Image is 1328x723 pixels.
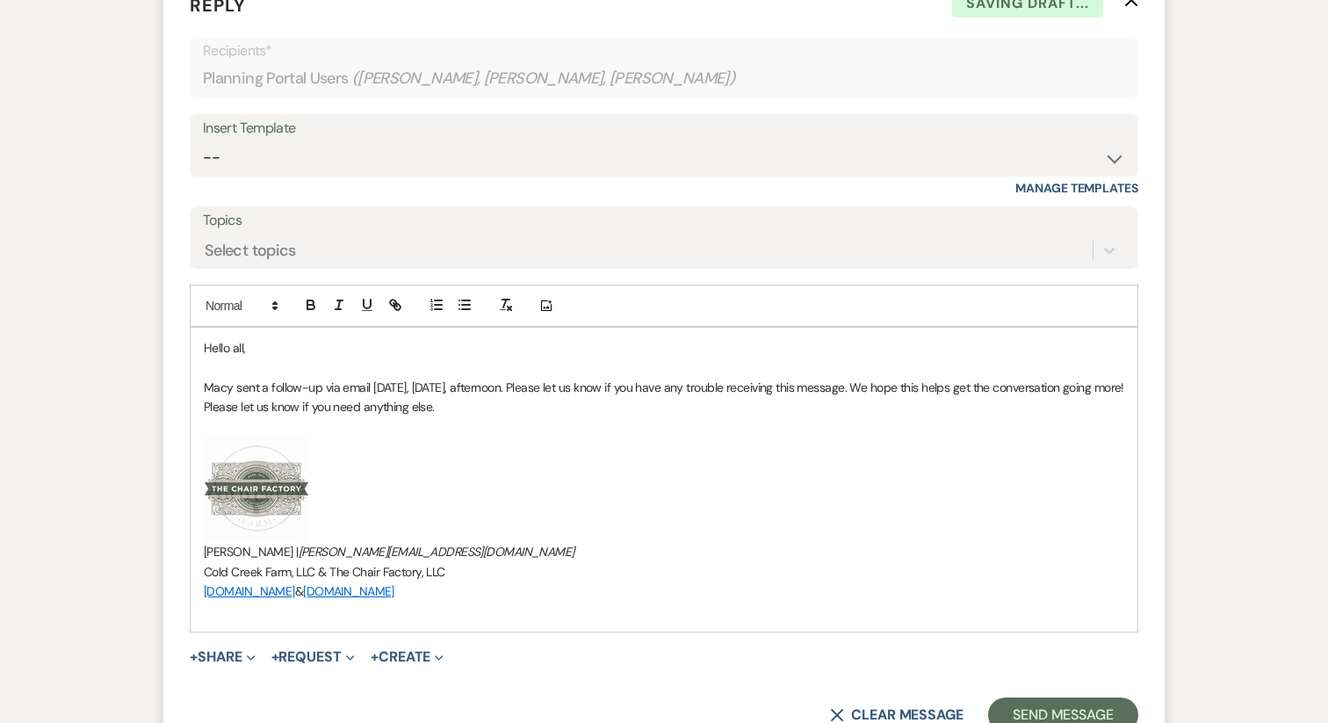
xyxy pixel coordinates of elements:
[352,67,736,90] span: ( [PERSON_NAME], [PERSON_NAME], [PERSON_NAME] )
[371,650,379,664] span: +
[204,378,1124,417] p: Macy sent a follow-up via email [DATE], [DATE], afternoon. Please let us know if you have any tro...
[371,650,444,664] button: Create
[830,708,964,722] button: Clear message
[203,116,1125,141] div: Insert Template
[303,583,394,599] a: [DOMAIN_NAME]
[203,40,1125,62] p: Recipients*
[204,564,445,580] span: Cold Creek Farm, LLC & The Chair Factory, LLC
[204,544,299,560] span: [PERSON_NAME] |
[190,650,256,664] button: Share
[299,544,574,560] em: [PERSON_NAME][EMAIL_ADDRESS][DOMAIN_NAME]
[1015,180,1138,196] a: Manage Templates
[204,338,1124,358] p: Hello all,
[271,650,279,664] span: +
[271,650,355,664] button: Request
[203,61,1125,96] div: Planning Portal Users
[295,583,303,599] span: &
[203,208,1125,234] label: Topics
[190,650,198,664] span: +
[205,239,296,263] div: Select topics
[204,583,295,599] a: [DOMAIN_NAME]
